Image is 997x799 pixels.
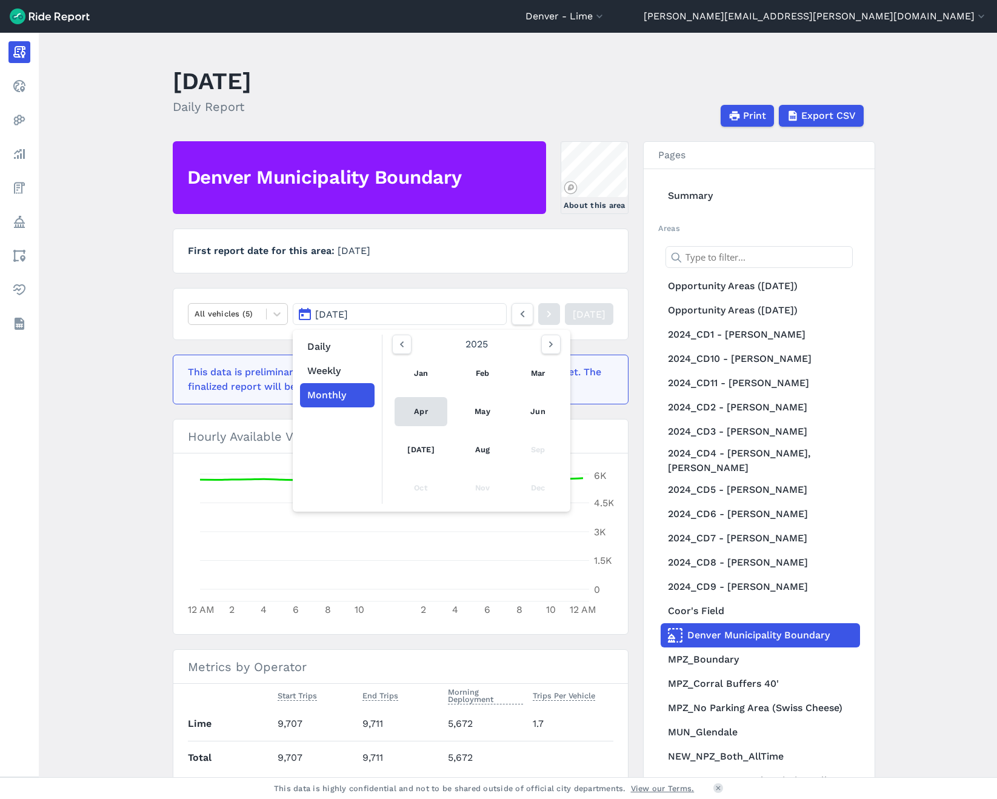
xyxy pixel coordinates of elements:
[173,98,252,116] h2: Daily Report
[300,359,375,383] button: Weekly
[594,584,600,595] tspan: 0
[661,550,860,575] a: 2024_CD8 - [PERSON_NAME]
[661,274,860,298] a: Opportunity Areas ([DATE])
[661,744,860,769] a: NEW_NPZ_Both_AllTime
[661,672,860,696] a: MPZ_Corral Buffers 40'
[188,245,338,256] span: First report date for this area
[462,435,504,464] a: Aug
[387,335,565,354] div: 2025
[8,245,30,267] a: Areas
[338,245,370,256] span: [DATE]
[564,181,578,195] a: Mapbox logo
[661,347,860,371] a: 2024_CD10 - [PERSON_NAME]
[594,470,607,481] tspan: 6K
[362,689,398,701] span: End Trips
[564,199,625,211] div: About this area
[779,105,864,127] button: Export CSV
[665,246,853,268] input: Type to filter...
[362,689,398,703] button: End Trips
[300,335,375,359] button: Daily
[661,575,860,599] a: 2024_CD9 - [PERSON_NAME]
[395,397,448,426] a: Apr
[528,707,613,741] td: 1.7
[173,420,628,453] h3: Hourly Available Vehicles in [GEOGRAPHIC_DATA] Boundary
[661,371,860,395] a: 2024_CD11 - [PERSON_NAME]
[518,435,559,464] div: Sep
[188,741,273,774] th: Total
[462,473,504,503] div: Nov
[300,383,375,407] button: Monthly
[173,650,628,684] h3: Metrics by Operator
[658,222,860,234] h2: Areas
[661,720,860,744] a: MUN_Glendale
[743,109,766,123] span: Print
[661,323,860,347] a: 2024_CD1 - [PERSON_NAME]
[8,279,30,301] a: Health
[644,9,987,24] button: [PERSON_NAME][EMAIL_ADDRESS][PERSON_NAME][DOMAIN_NAME]
[452,604,458,615] tspan: 4
[8,313,30,335] a: Datasets
[462,397,504,426] a: May
[661,502,860,526] a: 2024_CD6 - [PERSON_NAME]
[594,497,615,509] tspan: 4.5K
[533,689,595,701] span: Trips Per Vehicle
[261,604,267,615] tspan: 4
[443,741,528,774] td: 5,672
[421,604,426,615] tspan: 2
[187,164,462,191] h2: Denver Municipality Boundary
[395,435,448,464] a: [DATE]
[358,707,442,741] td: 9,711
[661,298,860,323] a: Opportunity Areas ([DATE])
[188,365,606,394] div: This data is preliminary and may be missing events that haven't been reported yet. The finalized ...
[358,741,442,774] td: 9,711
[631,783,695,794] a: View our Terms.
[661,184,860,208] a: Summary
[229,604,235,615] tspan: 2
[561,141,629,214] a: About this area
[801,109,856,123] span: Export CSV
[518,359,559,388] a: Mar
[8,211,30,233] a: Policy
[661,647,860,672] a: MPZ_Boundary
[188,707,273,741] th: Lime
[661,444,860,478] a: 2024_CD4 - [PERSON_NAME], [PERSON_NAME]
[8,109,30,131] a: Heatmaps
[324,604,330,615] tspan: 8
[594,526,606,538] tspan: 3K
[661,420,860,444] a: 2024_CD3 - [PERSON_NAME]
[594,555,612,566] tspan: 1.5K
[570,604,596,615] tspan: 12 AM
[448,685,523,704] span: Morning Deployment
[8,75,30,97] a: Realtime
[518,397,559,426] a: Jun
[273,707,358,741] td: 9,707
[395,359,448,388] a: Jan
[395,473,448,503] div: Oct
[661,599,860,623] a: Coor's Field
[355,604,364,615] tspan: 10
[443,707,528,741] td: 5,672
[278,689,317,703] button: Start Trips
[8,41,30,63] a: Report
[448,685,523,707] button: Morning Deployment
[278,689,317,701] span: Start Trips
[546,604,556,615] tspan: 10
[462,359,504,388] a: Feb
[293,303,506,325] button: [DATE]
[721,105,774,127] button: Print
[516,604,522,615] tspan: 8
[293,604,299,615] tspan: 6
[484,604,490,615] tspan: 6
[644,142,875,169] h3: Pages
[661,696,860,720] a: MPZ_No Parking Area (Swiss Cheese)
[561,142,627,197] canvas: Map
[10,8,90,24] img: Ride Report
[518,473,559,503] div: Dec
[8,143,30,165] a: Analyze
[315,309,348,320] span: [DATE]
[525,9,605,24] button: Denver - Lime
[661,395,860,420] a: 2024_CD2 - [PERSON_NAME]
[533,689,595,703] button: Trips Per Vehicle
[661,769,860,793] a: NEW_NPZ_EventOnly_MissionBallroom
[273,741,358,774] td: 9,707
